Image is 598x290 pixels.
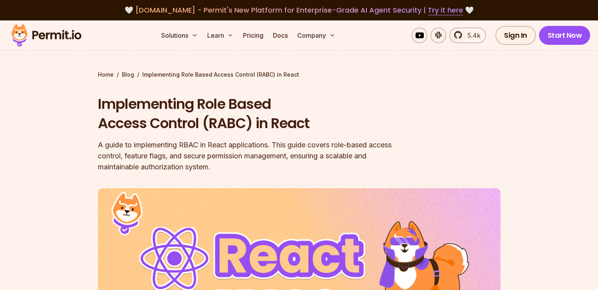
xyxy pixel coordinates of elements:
[122,71,134,79] a: Blog
[204,28,237,43] button: Learn
[8,22,85,49] img: Permit logo
[158,28,201,43] button: Solutions
[463,31,480,40] span: 5.4k
[98,94,400,133] h1: Implementing Role Based Access Control (RABC) in React
[98,139,400,173] div: A guide to implementing RBAC in React applications. This guide covers role-based access control, ...
[270,28,291,43] a: Docs
[98,71,114,79] a: Home
[19,5,579,16] div: 🤍 🤍
[495,26,536,45] a: Sign In
[449,28,486,43] a: 5.4k
[294,28,339,43] button: Company
[539,26,591,45] a: Start Now
[240,28,267,43] a: Pricing
[135,5,463,15] span: [DOMAIN_NAME] - Permit's New Platform for Enterprise-Grade AI Agent Security |
[98,71,500,79] div: / /
[428,5,463,15] a: Try it here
